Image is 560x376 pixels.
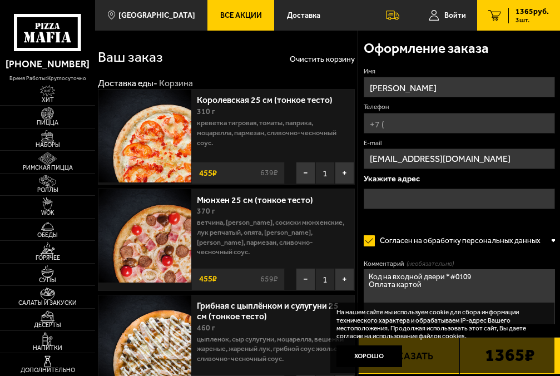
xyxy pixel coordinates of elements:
[315,162,335,184] span: 1
[290,56,355,63] button: Очистить корзину
[196,164,227,183] strong: 455 ₽
[335,268,354,290] button: +
[364,113,555,133] input: +7 (
[364,102,555,112] label: Телефон
[287,12,320,19] span: Доставка
[98,78,157,88] a: Доставка еды-
[197,191,324,205] a: Мюнхен 25 см (тонкое тесто)
[364,149,555,169] input: @
[516,8,549,16] span: 1365 руб.
[364,230,552,251] label: Согласен на обработку персональных данных
[197,217,349,263] p: ветчина, [PERSON_NAME], сосиски мюнхенские, лук репчатый, опята, [PERSON_NAME], [PERSON_NAME], па...
[364,138,555,148] label: E-mail
[407,259,454,269] span: (необязательно)
[336,345,402,367] button: Хорошо
[364,42,489,56] h3: Оформление заказа
[364,175,555,183] p: Укажите адрес
[197,297,339,321] a: Грибная с цыплёнком и сулугуни 25 см (тонкое тесто)
[98,50,124,65] h1: Ваш заказ
[296,268,315,290] button: −
[197,107,215,116] span: 310 г
[197,206,215,216] span: 370 г
[336,308,542,340] p: На нашем сайте мы используем cookie для сбора информации технического характера и обрабатываем IP...
[197,91,344,105] a: Королевская 25 см (тонкое тесто)
[364,77,555,97] input: Имя
[364,259,555,269] label: Комментарий
[296,162,315,184] button: −
[159,78,193,89] div: Корзина
[197,323,215,333] span: 460 г
[118,12,195,19] span: [GEOGRAPHIC_DATA]
[220,12,262,19] span: Все Акции
[335,162,354,184] button: +
[516,17,549,23] span: 3 шт.
[364,67,555,76] label: Имя
[444,12,466,19] span: Войти
[315,268,335,290] span: 1
[197,118,349,153] p: креветка тигровая, томаты, паприка, моцарелла, пармезан, сливочно-чесночный соус.
[197,334,349,369] p: цыпленок, сыр сулугуни, моцарелла, вешенки жареные, жареный лук, грибной соус Жюльен, сливочно-че...
[196,269,227,289] strong: 455 ₽
[259,275,280,283] s: 659 ₽
[259,169,280,177] s: 639 ₽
